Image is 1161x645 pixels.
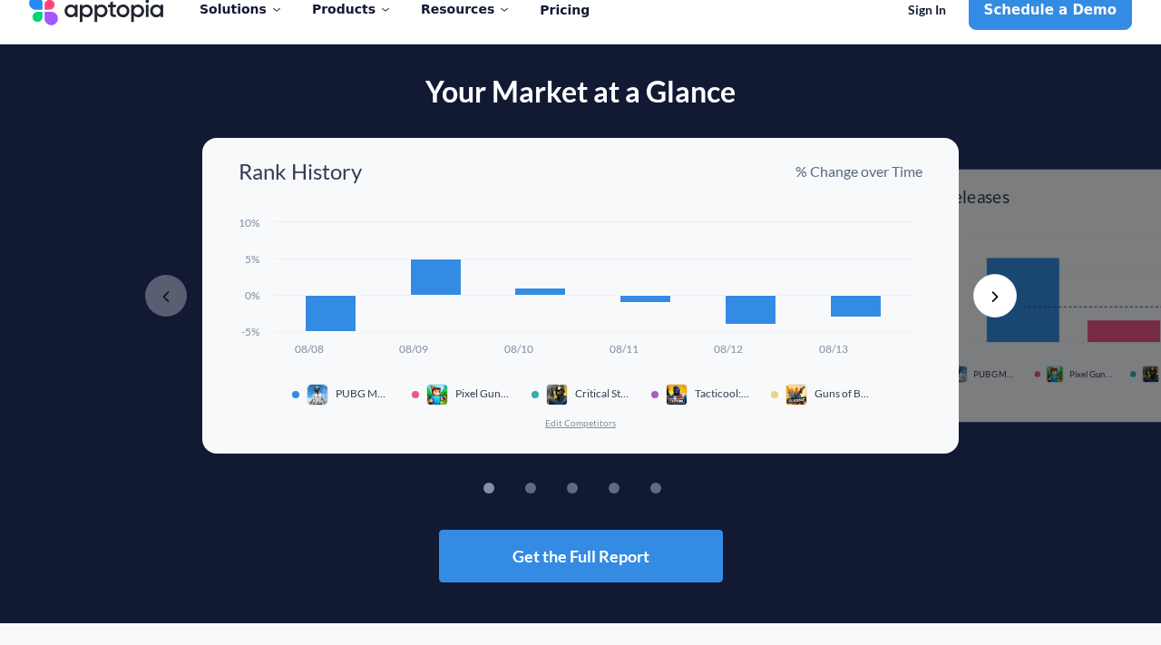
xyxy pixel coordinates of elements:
div: app [785,384,815,406]
text: 5% [245,252,259,266]
span: PUBG MOBILE [336,387,390,400]
button: 5 [678,483,688,494]
div: app [666,384,695,406]
img: app icon [1046,366,1063,383]
button: 2 [552,483,563,494]
span: Sign In [908,3,946,18]
button: 3 [594,483,605,494]
span: Guns of Boom [815,387,869,400]
img: app icon [666,384,688,406]
span: Get the Full Report [512,548,649,564]
text: 08/09 [399,342,428,356]
text: 0% [245,288,259,302]
img: app icon [307,384,328,406]
text: 08/13 [819,342,848,356]
p: % Change over Time [795,161,922,181]
button: 4 [636,483,647,494]
h3: Releases [942,187,1010,206]
img: app icon [785,384,807,406]
button: Edit Competitors [544,416,617,429]
div: app [951,366,974,383]
button: 1 [511,483,522,494]
img: app icon [951,366,968,383]
text: -5% [241,325,259,338]
span: PUBG MOBILE [973,369,1017,380]
span: Pixel Gun 3D: Online Shooter [455,387,510,400]
span: Critical Strike CS: Online FPS [575,387,629,400]
text: 08/12 [714,342,743,356]
div: app [1046,366,1069,383]
button: Get the Full Report [439,530,723,582]
h3: Rank History [239,160,362,183]
span: Pixel Gun 3D: Online Shooter [1069,369,1113,380]
button: Previous [144,274,188,318]
img: app icon [546,384,568,406]
img: app icon [1142,366,1159,383]
div: app [546,384,575,406]
img: app icon [426,384,448,406]
text: 10% [239,216,259,230]
text: 08/10 [504,342,533,356]
text: 08/08 [295,342,324,356]
span: Tacticool:5v5 Tactical Shooter [695,387,749,400]
button: Next [973,274,1017,318]
div: app [426,384,455,406]
text: 08/11 [610,342,639,356]
div: app [307,384,336,406]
